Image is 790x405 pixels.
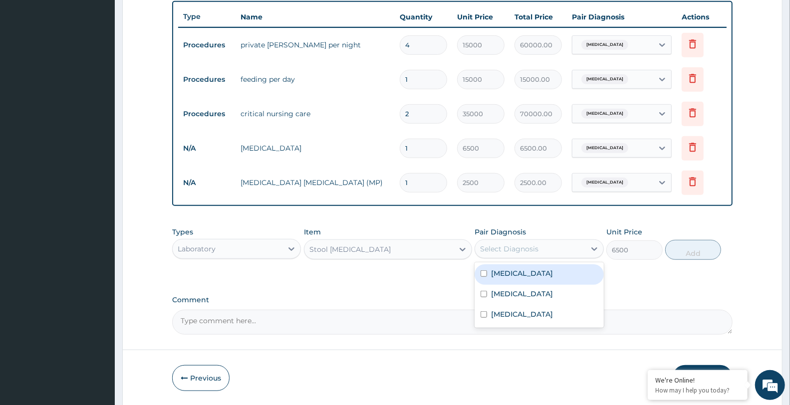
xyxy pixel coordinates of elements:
div: Select Diagnosis [480,244,538,254]
div: Chat with us now [52,56,168,69]
td: Procedures [178,70,236,89]
label: [MEDICAL_DATA] [491,268,553,278]
label: [MEDICAL_DATA] [491,289,553,299]
td: Procedures [178,36,236,54]
div: We're Online! [655,376,740,385]
th: Pair Diagnosis [567,7,677,27]
span: [MEDICAL_DATA] [581,109,628,119]
td: [MEDICAL_DATA] [MEDICAL_DATA] (MP) [236,173,395,193]
td: feeding per day [236,69,395,89]
label: [MEDICAL_DATA] [491,309,553,319]
label: Pair Diagnosis [475,227,526,237]
label: Comment [172,296,733,304]
p: How may I help you today? [655,386,740,395]
td: N/A [178,139,236,158]
th: Actions [677,7,727,27]
div: Stool [MEDICAL_DATA] [309,244,391,254]
label: Item [304,227,321,237]
button: Previous [172,365,230,391]
span: [MEDICAL_DATA] [581,178,628,188]
span: [MEDICAL_DATA] [581,143,628,153]
th: Type [178,7,236,26]
th: Name [236,7,395,27]
td: critical nursing care [236,104,395,124]
th: Quantity [395,7,452,27]
td: [MEDICAL_DATA] [236,138,395,158]
textarea: Type your message and hit 'Enter' [5,272,190,307]
img: d_794563401_company_1708531726252_794563401 [18,50,40,75]
span: [MEDICAL_DATA] [581,74,628,84]
span: We're online! [58,126,138,226]
th: Total Price [510,7,567,27]
button: Add [665,240,721,260]
td: Procedures [178,105,236,123]
button: Submit [673,365,733,391]
label: Types [172,228,193,236]
label: Unit Price [606,227,642,237]
td: N/A [178,174,236,192]
th: Unit Price [452,7,510,27]
td: private [PERSON_NAME] per night [236,35,395,55]
div: Minimize live chat window [164,5,188,29]
span: [MEDICAL_DATA] [581,40,628,50]
div: Laboratory [178,244,216,254]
